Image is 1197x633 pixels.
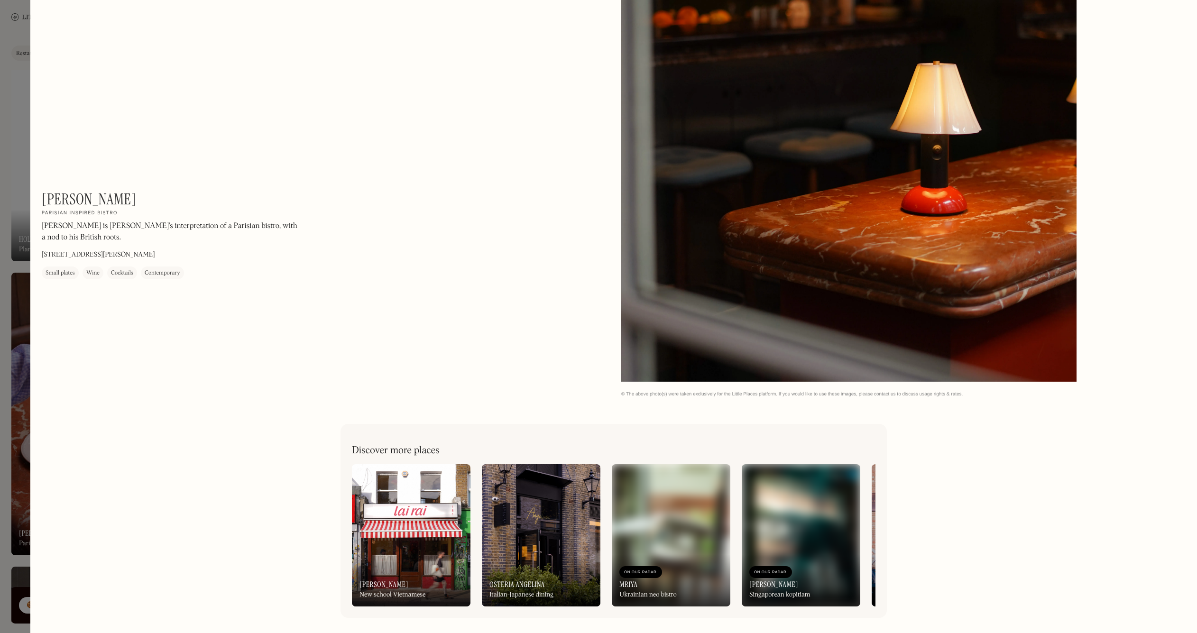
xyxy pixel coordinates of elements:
h3: Mriya [619,580,637,589]
div: © The above photo(s) were taken exclusively for the Little Places platform. If you would like to ... [621,391,1186,397]
div: Small plates [46,268,75,278]
div: Italian-Japanese dining [489,591,553,599]
div: On Our Radar [754,568,787,577]
h1: [PERSON_NAME] [42,190,136,208]
a: On Our RadarMriyaUkrainian neo bistro [612,464,730,606]
a: On Our Radar[PERSON_NAME]Singaporean kopitiam [742,464,860,606]
h3: Osteria Angelina [489,580,545,589]
div: Cocktails [111,268,133,278]
h3: [PERSON_NAME] [749,580,798,589]
div: Ukrainian neo bistro [619,591,677,599]
div: Contemporary [145,268,180,278]
p: [PERSON_NAME] is [PERSON_NAME]'s interpretation of a Parisian bistro, with a nod to his British r... [42,220,298,243]
div: On Our Radar [624,568,657,577]
a: PapiNeighbourhood restaurant in [GEOGRAPHIC_DATA] [872,464,990,606]
h3: [PERSON_NAME] [359,580,408,589]
h2: Discover more places [352,445,440,457]
a: Osteria AngelinaItalian-Japanese dining [482,464,600,606]
div: Singaporean kopitiam [749,591,810,599]
div: New school Vietnamese [359,591,425,599]
h2: Parisian inspired bistro [42,210,118,217]
p: [STREET_ADDRESS][PERSON_NAME] [42,250,155,260]
a: [PERSON_NAME]New school Vietnamese [352,464,470,606]
div: Wine [86,268,100,278]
